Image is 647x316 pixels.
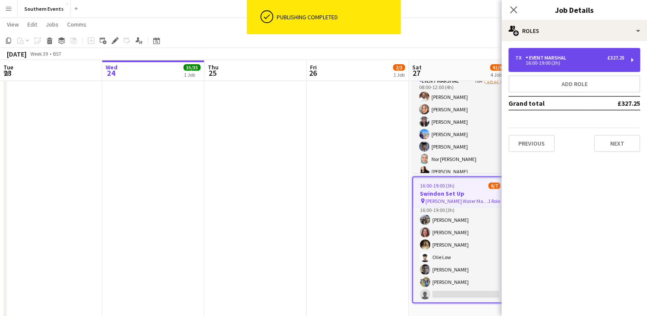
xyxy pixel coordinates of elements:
[27,21,37,28] span: Edit
[425,198,488,204] span: [PERSON_NAME] Water Main Car Park
[106,63,118,71] span: Wed
[67,21,86,28] span: Comms
[490,72,507,78] div: 4 Jobs
[412,46,508,173] app-job-card: 08:00-12:00 (4h)19/25Hyde 5k and 10k Hyde Park Bandstand1 RoleEvent Marshal76A19/2508:00-12:00 (4...
[488,182,500,189] span: 6/7
[502,21,647,41] div: Roles
[413,199,507,303] app-card-role: Event Marshal10A6/716:00-19:00 (3h)[PERSON_NAME][PERSON_NAME][PERSON_NAME]Olie Low[PERSON_NAME][P...
[3,63,13,71] span: Tue
[420,182,455,189] span: 16:00-19:00 (3h)
[502,4,647,15] h3: Job Details
[508,135,555,152] button: Previous
[508,96,589,110] td: Grand total
[18,0,71,17] button: Southern Events
[393,72,405,78] div: 1 Job
[277,13,397,21] div: Publishing completed
[412,63,422,71] span: Sat
[46,21,59,28] span: Jobs
[183,64,201,71] span: 35/35
[28,51,50,57] span: Week 39
[515,55,526,61] div: 7 x
[2,68,13,78] span: 23
[526,55,570,61] div: Event Marshal
[64,19,90,30] a: Comms
[413,190,507,197] h3: Swindon Set Up
[508,75,640,92] button: Add role
[412,176,508,303] app-job-card: 16:00-19:00 (3h)6/7Swindon Set Up [PERSON_NAME] Water Main Car Park1 RoleEvent Marshal10A6/716:00...
[488,198,500,204] span: 1 Role
[393,64,405,71] span: 2/3
[589,96,640,110] td: £327.25
[310,63,317,71] span: Fri
[184,72,200,78] div: 1 Job
[411,68,422,78] span: 27
[309,68,317,78] span: 26
[607,55,624,61] div: £327.25
[490,64,507,71] span: 91/98
[594,135,640,152] button: Next
[208,63,219,71] span: Thu
[104,68,118,78] span: 24
[42,19,62,30] a: Jobs
[207,68,219,78] span: 25
[53,51,62,57] div: BST
[7,50,27,58] div: [DATE]
[7,21,19,28] span: View
[24,19,41,30] a: Edit
[3,19,22,30] a: View
[515,61,624,65] div: 16:00-19:00 (3h)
